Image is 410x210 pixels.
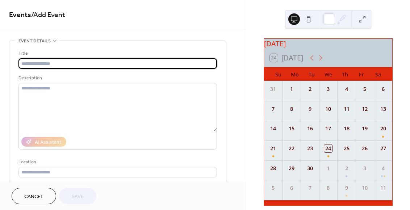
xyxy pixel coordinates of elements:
button: Cancel [12,188,56,204]
div: 9 [306,105,314,113]
div: 23 [306,144,314,152]
div: 21 [269,144,277,152]
span: Event details [18,37,51,45]
div: 1 [324,164,332,172]
div: Th [336,67,353,81]
div: 25 [343,144,351,152]
div: 16 [306,125,314,133]
div: Sa [370,67,386,81]
div: 7 [306,184,314,192]
div: 10 [324,105,332,113]
div: 17 [324,125,332,133]
div: Tu [303,67,320,81]
div: 5 [361,85,369,93]
div: 11 [379,184,387,192]
span: Cancel [24,193,43,201]
div: Mo [286,67,303,81]
div: 30 [306,164,314,172]
div: 28 [269,164,277,172]
div: 12 [361,105,369,113]
div: 9 [343,184,351,192]
div: 4 [343,85,351,93]
div: 18 [343,125,351,133]
div: Fr [353,67,370,81]
div: 3 [361,164,369,172]
div: [DATE] [264,39,392,49]
div: 4 [379,164,387,172]
div: 11 [343,105,351,113]
div: 24 [324,144,332,152]
div: 22 [288,144,296,152]
div: 3 [324,85,332,93]
div: 14 [269,125,277,133]
span: / Add Event [31,8,65,22]
div: 2 [343,164,351,172]
div: Su [270,67,286,81]
div: 8 [288,105,296,113]
div: Title [18,50,216,57]
div: 27 [379,144,387,152]
div: 29 [288,164,296,172]
div: 8 [324,184,332,192]
div: 1 [288,85,296,93]
div: 26 [361,144,369,152]
div: 15 [288,125,296,133]
div: Description [18,74,216,82]
div: 10 [361,184,369,192]
div: 7 [269,105,277,113]
div: 6 [288,184,296,192]
div: 13 [379,105,387,113]
div: 31 [269,85,277,93]
div: We [320,67,336,81]
a: Events [9,8,31,22]
div: Location [18,158,216,166]
div: 6 [379,85,387,93]
div: 19 [361,125,369,133]
div: 20 [379,125,387,133]
div: 2 [306,85,314,93]
div: 5 [269,184,277,192]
